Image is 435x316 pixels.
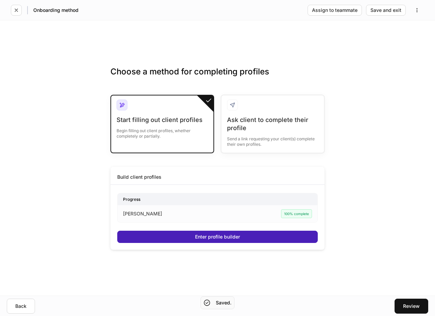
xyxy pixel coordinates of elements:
[117,174,161,180] div: Build client profiles
[33,7,79,14] h5: Onboarding method
[227,132,318,147] div: Send a link requesting your client(s) complete their own profiles.
[117,231,318,243] button: Enter profile builder
[216,299,231,306] h5: Saved.
[308,5,362,16] button: Assign to teammate
[403,304,420,309] div: Review
[110,66,325,88] h3: Choose a method for completing profiles
[281,209,312,218] div: 100% complete
[395,299,428,314] button: Review
[227,116,318,132] div: Ask client to complete their profile
[15,304,27,309] div: Back
[370,8,401,13] div: Save and exit
[123,210,162,217] p: [PERSON_NAME]
[118,193,317,205] div: Progress
[195,234,240,239] div: Enter profile builder
[366,5,406,16] button: Save and exit
[312,8,358,13] div: Assign to teammate
[117,124,208,139] div: Begin filling out client profiles, whether completely or partially.
[117,116,208,124] div: Start filling out client profiles
[7,299,35,314] button: Back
